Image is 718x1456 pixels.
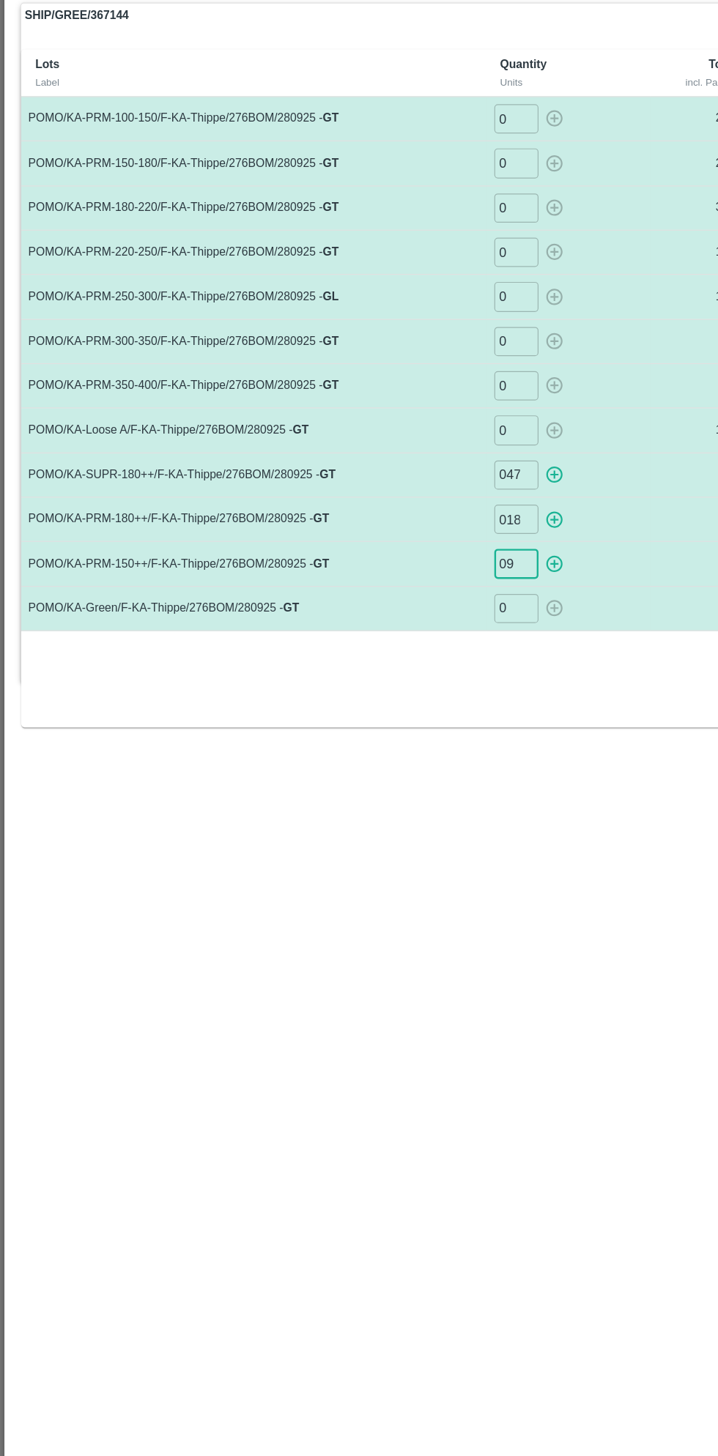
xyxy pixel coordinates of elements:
[410,203,446,227] input: 0
[267,209,281,220] strong: GT
[410,387,446,412] input: 0
[259,504,273,515] strong: GT
[410,535,446,559] input: 0
[18,344,403,381] td: POMO/KA-PRM-300-350/F-KA-Thippe/276BOM/280925 -
[18,197,403,234] td: POMO/KA-PRM-150-180/F-KA-Thippe/276BOM/280925 -
[544,393,652,406] p: 1
[18,529,403,565] td: POMO/KA-PRM-150++/F-KA-Thippe/276BOM/280925 -
[544,577,652,591] p: 0
[18,270,403,307] td: POMO/KA-PRM-220-250/F-KA-Thippe/276BOM/280925 -
[544,356,652,370] p: 4
[18,491,403,528] td: POMO/KA-PRM-180++/F-KA-Thippe/276BOM/280925 -
[415,127,454,138] b: Quantity
[267,283,281,294] strong: GT
[410,572,446,596] input: 0
[18,455,403,491] td: POMO/KA-SUPR-180++/F-KA-Thippe/276BOM/280925 -
[410,277,446,301] input: 0
[410,166,446,190] input: 0
[410,313,446,338] input: 0
[415,141,527,155] div: Units
[18,565,403,602] td: POMO/KA-Green/F-KA-Thippe/276BOM/280925 -
[234,578,248,589] strong: GT
[544,467,652,480] p: 0
[544,171,652,185] p: 25
[267,172,281,183] strong: GT
[637,103,693,121] div: Partials
[18,308,403,344] td: POMO/KA-PRM-250-300/F-KA-Thippe/276BOM/280925 -
[544,541,652,554] p: 0
[18,418,403,455] td: POMO/KA-Loose A/F-KA-Thippe/276BOM/280925 -
[18,381,403,417] td: POMO/KA-PRM-350-400/F-KA-Thippe/276BOM/280925 -
[267,246,281,257] strong: GT
[410,461,446,486] input: 0
[544,245,652,259] p: 30
[410,424,446,448] input: 0
[587,127,609,138] b: Total
[544,430,652,444] p: 17
[267,320,281,331] strong: GL
[544,319,652,333] p: 16
[259,541,273,552] strong: GT
[18,234,403,270] td: POMO/KA-PRM-180-220/F-KA-Thippe/276BOM/280925 -
[544,209,652,223] p: 24
[410,351,446,375] input: 0
[18,160,403,196] td: POMO/KA-PRM-100-150/F-KA-Thippe/276BOM/280925 -
[17,53,136,67] b: Loading Shipments
[544,282,652,296] p: 15
[29,127,49,138] b: Lots
[410,240,446,264] input: 0
[267,357,281,368] strong: GT
[243,431,256,442] strong: GT
[21,86,107,100] strong: SHIP/GREE/367144
[410,498,446,522] input: 0
[267,393,281,404] strong: GT
[29,141,391,155] div: Label
[264,467,278,478] strong: GT
[544,503,652,517] p: 0
[550,141,646,155] div: incl. Partial Units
